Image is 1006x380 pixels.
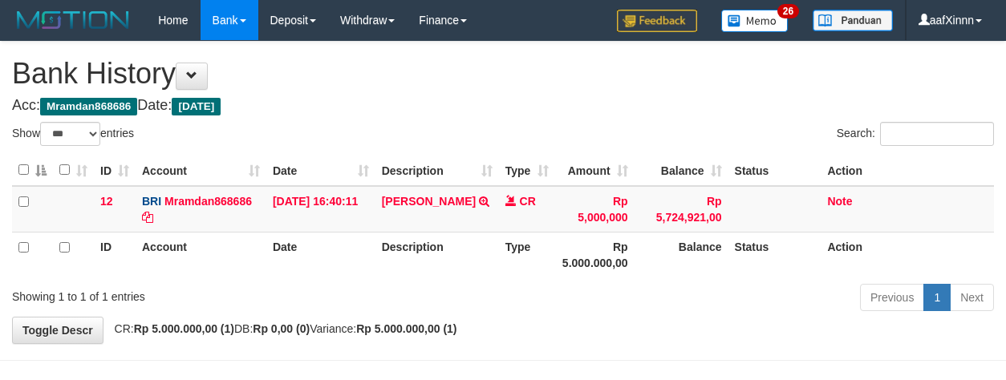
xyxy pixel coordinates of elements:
[136,155,266,186] th: Account: activate to sort column ascending
[375,232,499,277] th: Description
[100,195,113,208] span: 12
[134,322,234,335] strong: Rp 5.000.000,00 (1)
[40,122,100,146] select: Showentries
[923,284,951,311] a: 1
[617,10,697,32] img: Feedback.jpg
[356,322,456,335] strong: Rp 5.000.000,00 (1)
[950,284,994,311] a: Next
[172,98,221,115] span: [DATE]
[880,122,994,146] input: Search:
[266,232,375,277] th: Date
[12,122,134,146] label: Show entries
[266,155,375,186] th: Date: activate to sort column ascending
[777,4,799,18] span: 26
[12,98,994,114] h4: Acc: Date:
[499,155,555,186] th: Type: activate to sort column ascending
[555,232,635,277] th: Rp 5.000.000,00
[12,58,994,90] h1: Bank History
[520,195,536,208] span: CR
[635,155,728,186] th: Balance: activate to sort column ascending
[107,322,457,335] span: CR: DB: Variance:
[728,155,821,186] th: Status
[821,155,994,186] th: Action
[555,155,635,186] th: Amount: activate to sort column ascending
[721,10,789,32] img: Button%20Memo.svg
[142,211,153,224] a: Copy Mramdan868686 to clipboard
[860,284,924,311] a: Previous
[53,155,94,186] th: : activate to sort column ascending
[837,122,994,146] label: Search:
[94,155,136,186] th: ID: activate to sort column ascending
[94,232,136,277] th: ID
[635,232,728,277] th: Balance
[164,195,252,208] a: Mramdan868686
[555,186,635,232] td: Rp 5,000,000
[382,195,476,208] a: [PERSON_NAME]
[12,155,53,186] th: : activate to sort column descending
[375,155,499,186] th: Description: activate to sort column ascending
[253,322,310,335] strong: Rp 0,00 (0)
[813,10,893,31] img: panduan.png
[499,232,555,277] th: Type
[635,186,728,232] td: Rp 5,724,921,00
[136,232,266,277] th: Account
[12,8,134,32] img: MOTION_logo.png
[821,232,994,277] th: Action
[827,195,852,208] a: Note
[142,195,161,208] span: BRI
[12,282,408,305] div: Showing 1 to 1 of 1 entries
[266,186,375,232] td: [DATE] 16:40:11
[728,232,821,277] th: Status
[40,98,137,115] span: Mramdan868686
